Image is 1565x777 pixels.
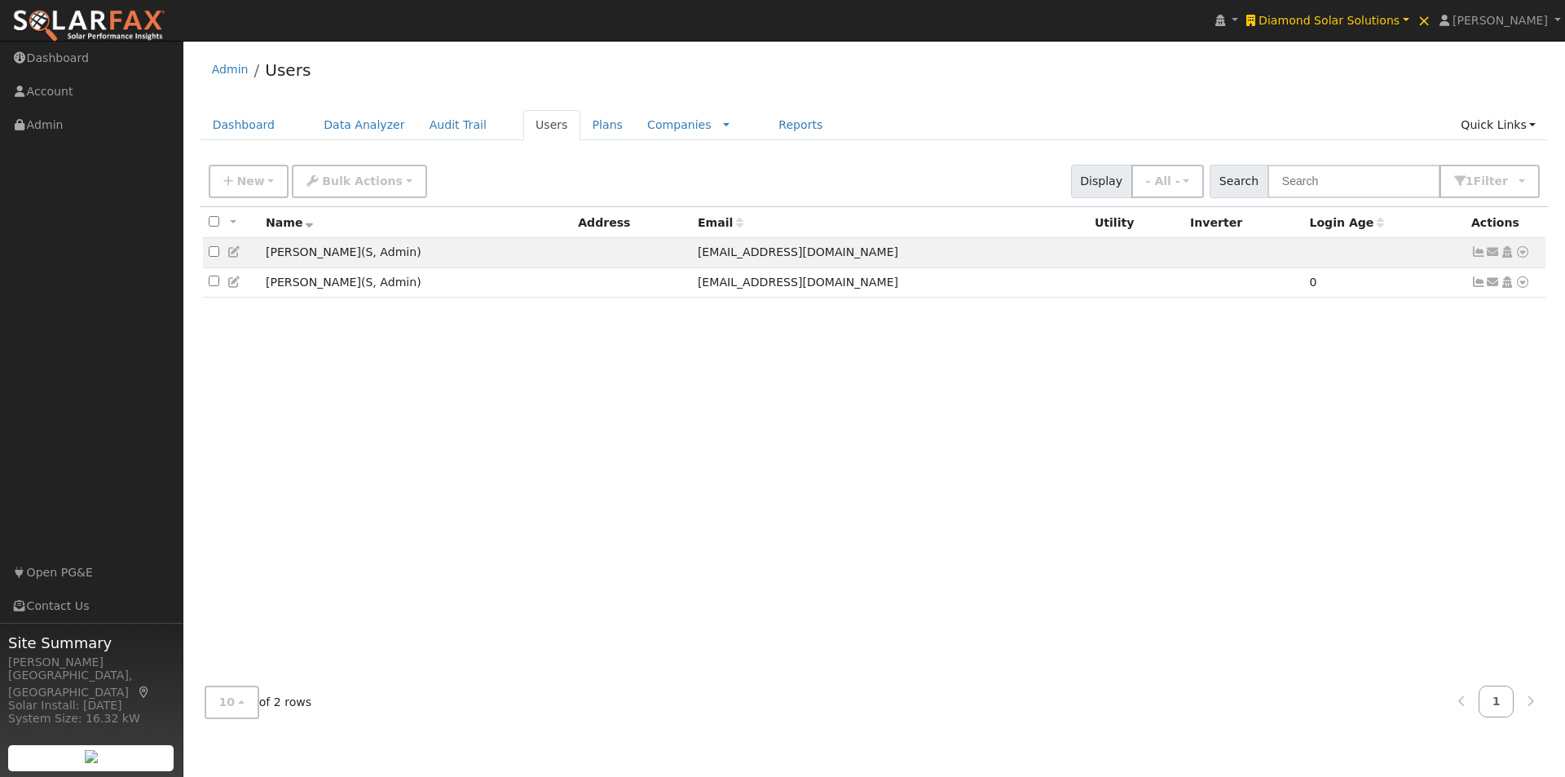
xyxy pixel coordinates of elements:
[1309,276,1316,289] span: 09/16/2025 11:30:52 AM
[236,174,264,188] span: New
[1309,216,1384,229] span: Days since last login
[265,60,311,80] a: Users
[417,110,499,140] a: Audit Trail
[1471,245,1486,258] a: Not connected
[260,238,572,268] td: [PERSON_NAME]
[1515,244,1530,261] a: Other actions
[1453,14,1548,27] span: [PERSON_NAME]
[311,110,417,140] a: Data Analyzer
[8,667,174,701] div: [GEOGRAPHIC_DATA], [GEOGRAPHIC_DATA]
[227,276,242,289] a: Edit User
[1471,276,1486,289] a: Not connected
[1500,245,1514,258] a: Login As
[580,110,635,140] a: Plans
[1210,165,1267,198] span: Search
[1471,214,1540,232] div: Actions
[85,750,98,763] img: retrieve
[201,110,288,140] a: Dashboard
[578,214,686,232] div: Address
[361,276,421,289] span: ( )
[209,165,289,198] button: New
[698,276,898,289] span: [EMAIL_ADDRESS][DOMAIN_NAME]
[1417,11,1431,30] span: ×
[219,695,236,709] span: 10
[1486,244,1501,261] a: barak@diamondsolar4u.com
[1500,276,1514,289] a: Login As
[322,174,403,188] span: Bulk Actions
[8,632,174,654] span: Site Summary
[698,216,743,229] span: Email
[1071,165,1132,198] span: Display
[1486,274,1501,291] a: rob@diamondsolar4u.com
[1267,165,1440,198] input: Search
[1439,165,1541,198] button: 1Filter
[365,245,373,258] span: Salesperson
[365,276,373,289] span: Salesperson
[266,216,314,229] span: Name
[1190,214,1298,232] div: Inverter
[361,245,421,258] span: ( )
[205,686,259,719] button: 10
[227,245,242,258] a: Edit User
[212,63,249,76] a: Admin
[8,654,174,671] div: [PERSON_NAME]
[1448,110,1548,140] a: Quick Links
[1515,274,1530,291] a: Other actions
[8,697,174,714] div: Solar Install: [DATE]
[647,118,712,131] a: Companies
[12,9,165,43] img: SolarFax
[373,276,417,289] span: Admin
[373,245,417,258] span: Admin
[1259,14,1400,27] span: Diamond Solar Solutions
[1131,165,1205,198] button: - All -
[1474,174,1516,188] span: Filter
[523,110,580,140] a: Users
[8,710,174,727] div: System Size: 16.32 kW
[205,686,312,719] span: of 2 rows
[766,110,835,140] a: Reports
[292,165,426,198] button: Bulk Actions
[137,686,152,699] a: Map
[1479,686,1514,717] a: 1
[698,245,898,258] span: [EMAIL_ADDRESS][DOMAIN_NAME]
[260,267,572,298] td: [PERSON_NAME]
[1095,214,1179,232] div: Utility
